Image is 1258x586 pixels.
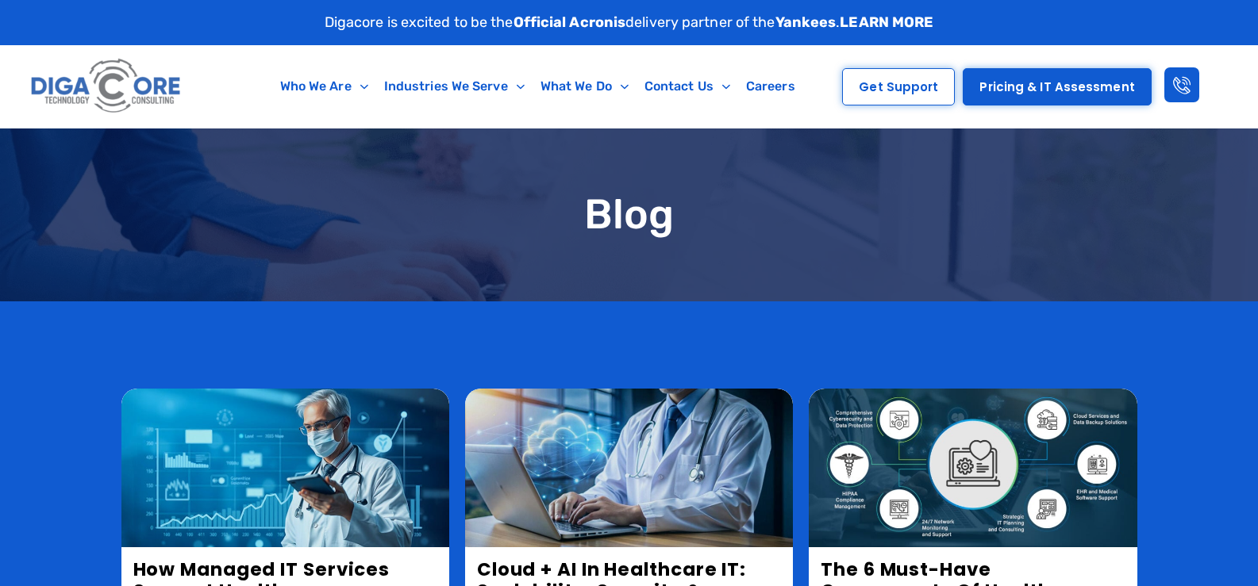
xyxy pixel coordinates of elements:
a: Get Support [842,68,955,105]
p: Digacore is excited to be the delivery partner of the . [325,12,934,33]
img: 6 Key Components of Healthcare Managed IT Services [809,389,1137,547]
a: What We Do [533,68,637,105]
img: Digacore logo 1 [27,53,186,120]
img: How Managed IT Services Support Healthcare Scalability [121,389,449,547]
img: Cloud + AI in healthcare IT [465,389,793,547]
span: Pricing & IT Assessment [979,81,1134,93]
h1: Blog [121,192,1137,237]
nav: Menu [252,68,824,105]
strong: Official Acronis [514,13,626,31]
a: Pricing & IT Assessment [963,68,1151,105]
a: LEARN MORE [840,13,933,31]
a: Careers [738,68,803,105]
strong: Yankees [775,13,837,31]
a: Contact Us [637,68,738,105]
span: Get Support [859,81,938,93]
a: Industries We Serve [376,68,533,105]
a: Who We Are [272,68,376,105]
